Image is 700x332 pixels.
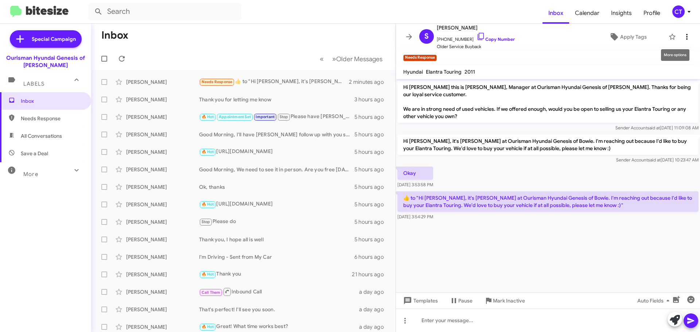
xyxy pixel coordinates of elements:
div: Please have [PERSON_NAME] bring the key with him [199,113,354,121]
span: Inbox [21,97,83,105]
span: More [23,171,38,177]
span: All Conversations [21,132,62,140]
span: Older Service Buyback [437,43,515,50]
span: Mark Inactive [493,294,525,307]
div: [PERSON_NAME] [126,183,199,191]
span: Hyundai [403,69,423,75]
a: Special Campaign [10,30,82,48]
input: Search [88,3,241,20]
a: Calendar [569,3,605,24]
div: 2 minutes ago [349,78,390,86]
a: Inbox [542,3,569,24]
span: Needs Response [21,115,83,122]
div: Thank you for letting me know [199,96,354,103]
div: [PERSON_NAME] [126,218,199,226]
span: Templates [402,294,438,307]
div: [PERSON_NAME] [126,288,199,296]
div: I'm Driving - Sent from My Car [199,253,354,261]
span: Needs Response [202,79,233,84]
span: said at [647,125,660,130]
div: Good Morning, We need to see it in person. Are you free [DATE]? [199,166,354,173]
div: Inbound Call [199,287,359,296]
span: S [424,31,429,42]
span: 🔥 Hot [202,202,214,207]
span: 🔥 Hot [202,114,214,119]
div: a day ago [359,306,390,313]
span: [PERSON_NAME] [437,23,515,32]
p: Hi [PERSON_NAME], it's [PERSON_NAME] at Ourisman Hyundai Genesis of Bowie. I'm reaching out becau... [397,134,699,155]
div: Great! What time works best? [199,323,359,331]
div: [PERSON_NAME] [126,113,199,121]
div: [PERSON_NAME] [126,236,199,243]
div: Thank you, I hope all is well [199,236,354,243]
small: Needs Response [403,55,437,61]
span: Sender Account [DATE] 10:23:47 AM [616,157,699,163]
span: Save a Deal [21,150,48,157]
span: 🔥 Hot [202,149,214,154]
span: Sender Account [DATE] 11:09:08 AM [615,125,699,130]
span: Older Messages [336,55,382,63]
span: Apply Tags [620,30,647,43]
div: 5 hours ago [354,218,390,226]
div: [URL][DOMAIN_NAME] [199,200,354,208]
span: 🔥 Hot [202,324,214,329]
div: 5 hours ago [354,131,390,138]
button: Mark Inactive [478,294,531,307]
button: Apply Tags [590,30,665,43]
div: 3 hours ago [354,96,390,103]
p: Hi [PERSON_NAME] this is [PERSON_NAME], Manager at Ourisman Hyundai Genesis of [PERSON_NAME]. Tha... [397,81,699,123]
button: CT [666,5,692,18]
div: [PERSON_NAME] [126,271,199,278]
span: « [320,54,324,63]
span: Appointment Set [219,114,251,119]
span: [PHONE_NUMBER] [437,32,515,43]
h1: Inbox [101,30,128,41]
div: [URL][DOMAIN_NAME] [199,148,354,156]
div: ​👍​ to " Hi [PERSON_NAME], it's [PERSON_NAME] at Ourisman Hyundai Genesis of Bowie. I'm reaching ... [199,78,349,86]
span: 2011 [464,69,475,75]
span: Auto Fields [637,294,672,307]
div: a day ago [359,288,390,296]
div: 5 hours ago [354,148,390,156]
span: Elantra Touring [426,69,462,75]
span: » [332,54,336,63]
span: [DATE] 3:54:29 PM [397,214,433,219]
div: [PERSON_NAME] [126,323,199,331]
button: Auto Fields [631,294,678,307]
span: Stop [280,114,288,119]
span: Pause [458,294,472,307]
span: Stop [202,219,210,224]
div: 5 hours ago [354,201,390,208]
div: CT [672,5,685,18]
div: 5 hours ago [354,113,390,121]
p: ​👍​ to " Hi [PERSON_NAME], it's [PERSON_NAME] at Ourisman Hyundai Genesis of Bowie. I'm reaching ... [397,191,699,212]
button: Templates [396,294,444,307]
a: Copy Number [477,36,515,42]
div: [PERSON_NAME] [126,78,199,86]
span: Important [256,114,275,119]
div: Thank you [199,270,352,278]
button: Pause [444,294,478,307]
div: [PERSON_NAME] [126,96,199,103]
p: Okay [397,167,433,180]
div: Ok, thanks [199,183,354,191]
a: Insights [605,3,638,24]
div: More options [661,49,689,61]
span: [DATE] 3:53:58 PM [397,182,433,187]
button: Next [328,51,387,66]
nav: Page navigation example [316,51,387,66]
div: 5 hours ago [354,236,390,243]
div: [PERSON_NAME] [126,306,199,313]
a: Profile [638,3,666,24]
div: [PERSON_NAME] [126,131,199,138]
div: [PERSON_NAME] [126,166,199,173]
div: 5 hours ago [354,166,390,173]
div: 5 hours ago [354,183,390,191]
span: 🔥 Hot [202,272,214,277]
div: a day ago [359,323,390,331]
div: 21 hours ago [352,271,390,278]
